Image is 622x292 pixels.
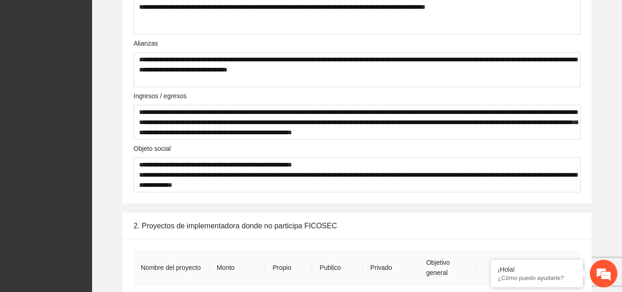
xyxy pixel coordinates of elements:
label: Alianzas [134,38,158,48]
label: Objeto social [134,143,171,154]
div: Minimizar ventana de chat en vivo [151,5,173,27]
th: Publico [312,250,363,286]
textarea: Escriba su mensaje y pulse “Intro” [5,194,175,226]
label: Ingresos / egresos [134,91,186,101]
th: Propio [265,250,312,286]
div: Chatee con nosotros ahora [48,47,155,59]
th: Nombre del proyecto [134,250,209,286]
th: Monto [209,250,266,286]
div: 2. Proyectos de implementadora donde no participa FICOSEC [134,213,581,239]
p: ¿Cómo puedo ayudarte? [498,274,576,281]
th: Objetivo general [419,250,476,286]
div: ¡Hola! [498,266,576,273]
th: Privado [363,250,419,286]
span: Estamos en línea. [53,94,127,187]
